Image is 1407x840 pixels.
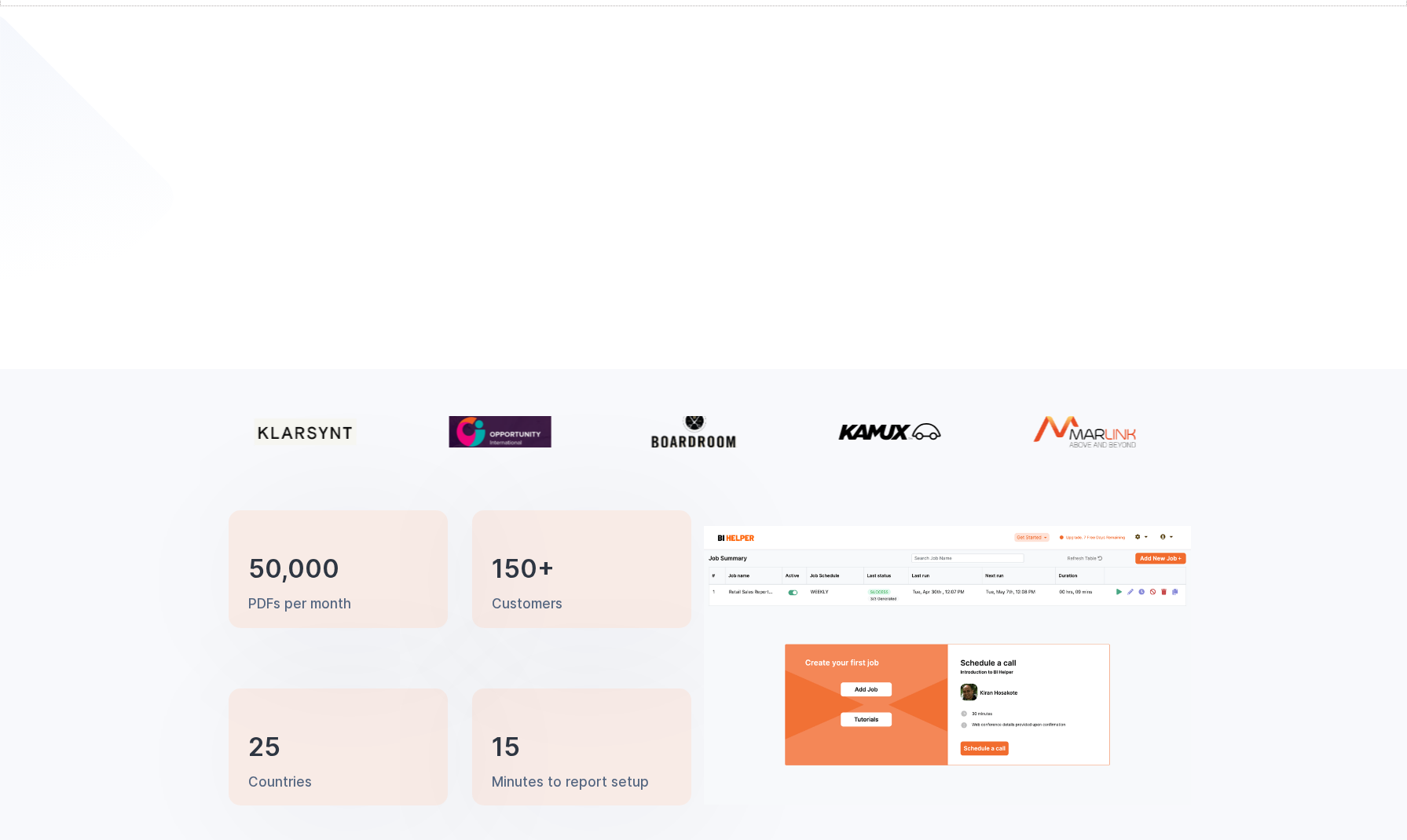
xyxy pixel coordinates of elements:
[248,557,339,581] h3: 50,000
[248,595,351,614] p: PDFs per month
[248,773,312,792] p: Countries
[492,736,520,759] h3: 15
[492,595,562,614] p: Customers
[248,736,280,759] h3: 25
[492,557,555,581] h3: 150+
[492,773,649,792] p: Minutes to report setup
[254,418,356,444] img: Klarsynt logo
